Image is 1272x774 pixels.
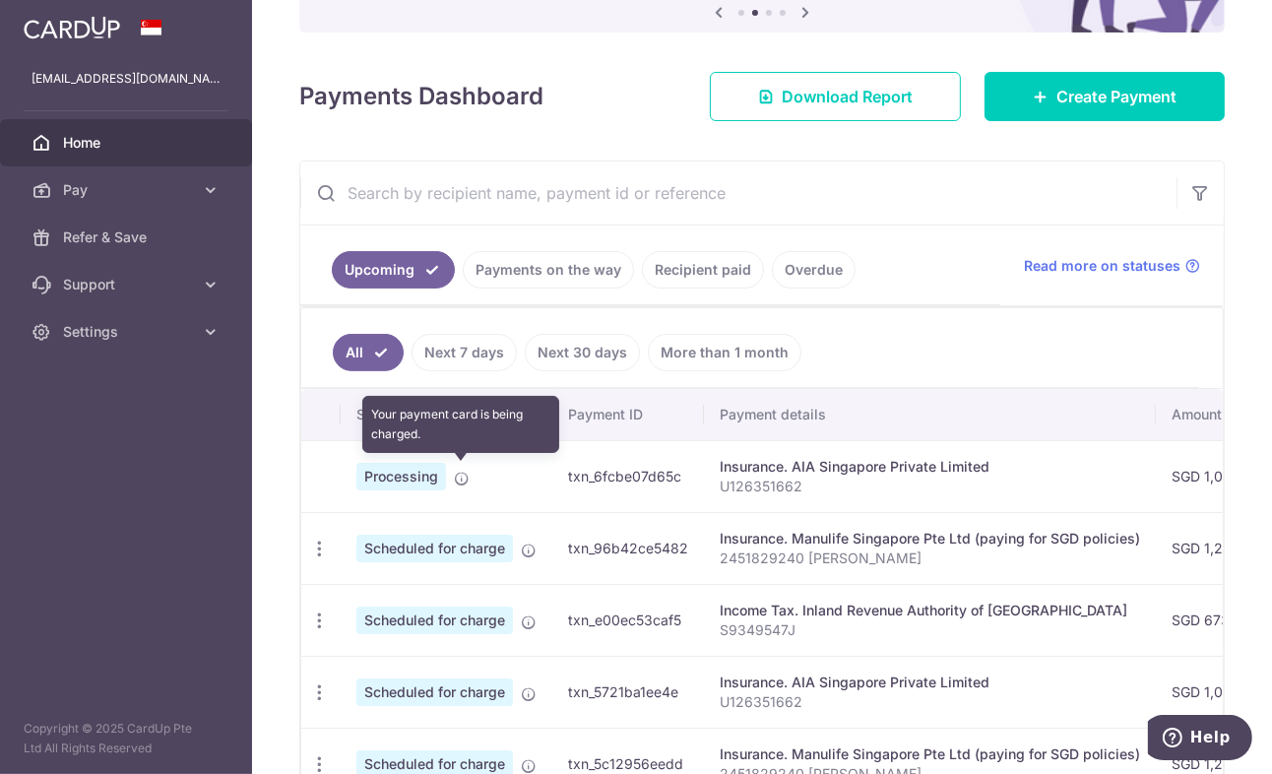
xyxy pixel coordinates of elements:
[63,275,193,294] span: Support
[362,396,559,453] div: Your payment card is being charged.
[63,227,193,247] span: Refer & Save
[720,620,1140,640] p: S9349547J
[525,334,640,371] a: Next 30 days
[300,161,1177,225] input: Search by recipient name, payment id or reference
[720,529,1140,548] div: Insurance. Manulife Singapore Pte Ltd (paying for SGD policies)
[720,477,1140,496] p: U126351662
[552,389,704,440] th: Payment ID
[782,85,913,108] span: Download Report
[332,251,455,289] a: Upcoming
[552,512,704,584] td: txn_96b42ce5482
[985,72,1225,121] a: Create Payment
[720,457,1140,477] div: Insurance. AIA Singapore Private Limited
[356,535,513,562] span: Scheduled for charge
[1024,256,1200,276] a: Read more on statuses
[356,463,446,490] span: Processing
[552,656,704,728] td: txn_5721ba1ee4e
[720,744,1140,764] div: Insurance. Manulife Singapore Pte Ltd (paying for SGD policies)
[463,251,634,289] a: Payments on the way
[63,180,193,200] span: Pay
[32,69,221,89] p: [EMAIL_ADDRESS][DOMAIN_NAME]
[1148,715,1252,764] iframe: Opens a widget where you can find more information
[552,584,704,656] td: txn_e00ec53caf5
[648,334,801,371] a: More than 1 month
[720,601,1140,620] div: Income Tax. Inland Revenue Authority of [GEOGRAPHIC_DATA]
[356,678,513,706] span: Scheduled for charge
[720,673,1140,692] div: Insurance. AIA Singapore Private Limited
[63,133,193,153] span: Home
[720,692,1140,712] p: U126351662
[642,251,764,289] a: Recipient paid
[710,72,961,121] a: Download Report
[24,16,120,39] img: CardUp
[1056,85,1177,108] span: Create Payment
[772,251,856,289] a: Overdue
[356,607,513,634] span: Scheduled for charge
[63,322,193,342] span: Settings
[333,334,404,371] a: All
[356,405,399,424] span: Status
[552,440,704,512] td: txn_6fcbe07d65c
[1172,405,1222,424] span: Amount
[720,548,1140,568] p: 2451829240 [PERSON_NAME]
[1024,256,1180,276] span: Read more on statuses
[704,389,1156,440] th: Payment details
[299,79,543,114] h4: Payments Dashboard
[412,334,517,371] a: Next 7 days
